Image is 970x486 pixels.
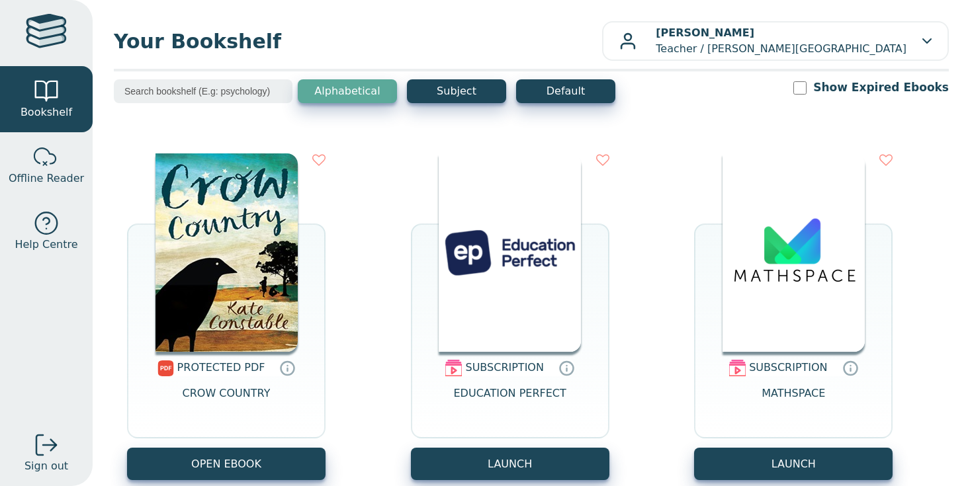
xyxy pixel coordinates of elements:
span: SUBSCRIPTION [465,361,543,374]
input: Search bookshelf (E.g: psychology) [114,79,292,103]
span: SUBSCRIPTION [749,361,827,374]
span: PROTECTED PDF [177,361,265,374]
b: [PERSON_NAME] [656,26,754,39]
button: Default [516,79,615,103]
img: subscription.svg [729,360,746,376]
span: Sign out [24,458,68,474]
img: d331e308-aa24-482b-a40b-edbaf9b4188f.jpg [155,153,298,352]
span: Bookshelf [21,104,72,120]
button: Subject [407,79,506,103]
a: Digital subscriptions can include coursework, exercises and interactive content. Subscriptions ar... [558,360,574,376]
button: LAUNCH [411,448,609,480]
button: Alphabetical [298,79,397,103]
label: Show Expired Ebooks [813,79,949,96]
img: b19bba3b-737c-47ce-9f3f-e6a96a48e5de.png [723,153,865,352]
a: Digital subscriptions can include coursework, exercises and interactive content. Subscriptions ar... [842,360,858,376]
img: subscription.svg [445,360,462,376]
span: CROW COUNTRY [183,385,271,417]
span: Your Bookshelf [114,26,602,56]
img: 72d1a00a-2440-4d08-b23c-fe2119b8f9a7.png [439,153,581,352]
a: OPEN EBOOK [127,448,326,480]
p: Teacher / [PERSON_NAME][GEOGRAPHIC_DATA] [656,25,906,57]
img: pdf.svg [157,360,174,376]
span: EDUCATION PERFECT [454,385,566,417]
span: Offline Reader [9,171,84,186]
a: Protected PDFs cannot be printed, copied or shared. They can be accessed online through Education... [279,360,295,376]
span: Help Centre [15,237,77,253]
button: LAUNCH [694,448,893,480]
button: [PERSON_NAME]Teacher / [PERSON_NAME][GEOGRAPHIC_DATA] [602,21,949,61]
span: MATHSPACE [762,385,825,417]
